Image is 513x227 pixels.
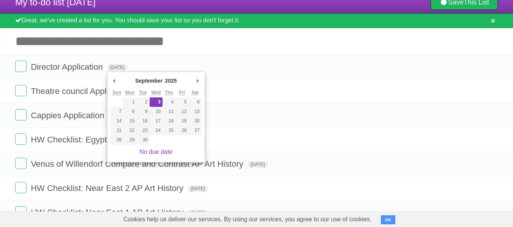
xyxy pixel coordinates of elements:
[125,90,135,95] abbr: Monday
[107,64,128,71] span: [DATE]
[31,62,105,72] span: Director Application
[136,97,149,107] button: 2
[116,212,379,227] span: Cookies help us deliver our services. By using our services, you agree to our use of cookies.
[110,107,123,116] button: 7
[163,116,175,126] button: 18
[150,97,163,107] button: 3
[31,86,133,96] span: Theatre council Application
[31,159,245,169] span: Venus of Willendorf Compare and Contrast AP Art History
[151,90,161,95] abbr: Wednesday
[194,75,202,86] button: Next Month
[123,116,136,126] button: 15
[163,97,175,107] button: 4
[123,97,136,107] button: 1
[188,126,201,135] button: 27
[163,107,175,116] button: 11
[15,133,27,145] label: Done
[188,97,201,107] button: 6
[175,107,188,116] button: 12
[188,107,201,116] button: 13
[179,90,185,95] abbr: Friday
[188,210,208,216] span: [DATE]
[31,183,185,193] span: HW Checklist: Near East 2 AP Art History
[150,107,163,116] button: 10
[175,97,188,107] button: 5
[15,61,27,72] label: Done
[136,126,149,135] button: 23
[139,149,172,155] a: No due date
[188,185,208,192] span: [DATE]
[248,161,268,168] span: [DATE]
[31,135,169,144] span: HW Checklist: Egypt 1 AP Art History
[110,126,123,135] button: 21
[110,135,123,145] button: 28
[381,215,396,224] button: OK
[136,107,149,116] button: 9
[123,135,136,145] button: 29
[191,90,199,95] abbr: Saturday
[31,111,106,120] span: Cappies Application
[15,109,27,121] label: Done
[113,90,122,95] abbr: Sunday
[163,126,175,135] button: 25
[123,126,136,135] button: 22
[134,75,164,86] div: September
[136,135,149,145] button: 30
[110,116,123,126] button: 14
[175,116,188,126] button: 19
[175,126,188,135] button: 26
[123,107,136,116] button: 8
[164,75,178,86] div: 2025
[136,116,149,126] button: 16
[15,158,27,169] label: Done
[188,116,201,126] button: 20
[31,208,185,217] span: HW Checklist: Near East 1 AP Art History
[150,126,163,135] button: 24
[165,90,173,95] abbr: Thursday
[139,90,147,95] abbr: Tuesday
[15,85,27,96] label: Done
[110,75,118,86] button: Previous Month
[150,116,163,126] button: 17
[15,206,27,218] label: Done
[15,182,27,193] label: Done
